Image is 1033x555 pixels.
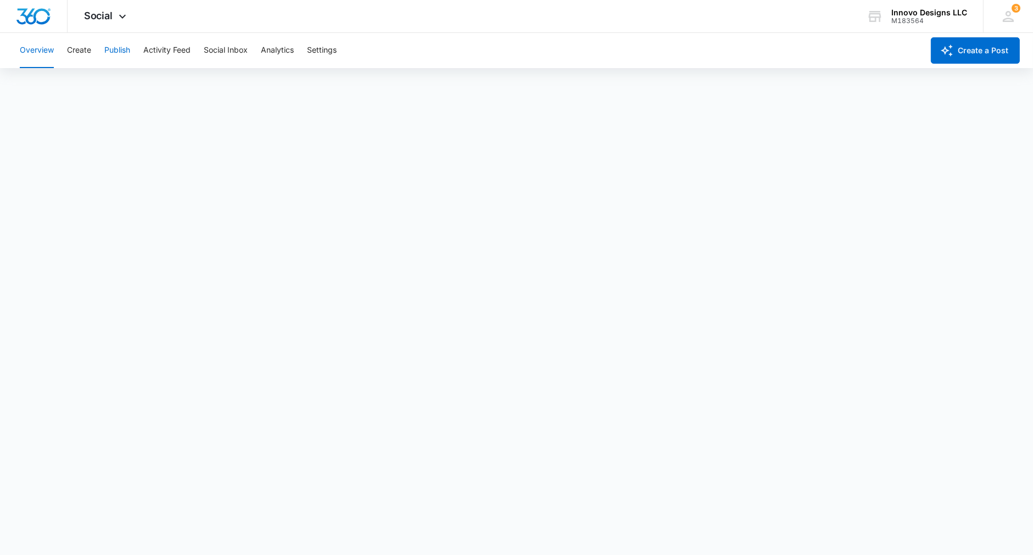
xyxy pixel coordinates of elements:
div: account id [891,17,967,25]
button: Social Inbox [204,33,248,68]
button: Publish [104,33,130,68]
button: Settings [307,33,337,68]
button: Analytics [261,33,294,68]
button: Overview [20,33,54,68]
button: Create [67,33,91,68]
button: Activity Feed [143,33,191,68]
div: notifications count [1012,4,1020,13]
span: 3 [1012,4,1020,13]
span: Social [84,10,113,21]
button: Create a Post [931,37,1020,64]
div: account name [891,8,967,17]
